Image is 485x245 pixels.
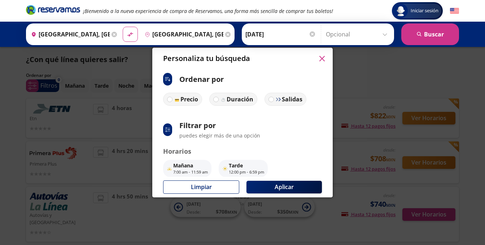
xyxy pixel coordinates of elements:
[179,120,260,131] p: Filtrar por
[229,169,264,175] p: 12:00 pm - 6:59 pm
[450,6,459,16] button: English
[163,160,211,177] button: Mañana7:00 am - 11:59 am
[180,95,198,104] p: Precio
[173,162,208,169] p: Mañana
[179,74,224,85] p: Ordenar por
[408,7,441,14] span: Iniciar sesión
[227,95,253,104] p: Duración
[163,146,322,156] p: Horarios
[173,169,208,175] p: 7:00 am - 11:59 am
[246,181,322,193] button: Aplicar
[83,8,333,14] em: ¡Bienvenido a la nueva experiencia de compra de Reservamos, una forma más sencilla de comprar tus...
[245,25,316,43] input: Elegir Fecha
[219,160,268,177] button: Tarde12:00 pm - 6:59 pm
[229,162,264,169] p: Tarde
[282,95,302,104] p: Salidas
[163,53,250,64] p: Personaliza tu búsqueda
[326,25,390,43] input: Opcional
[26,4,80,17] a: Brand Logo
[26,4,80,15] i: Brand Logo
[179,132,260,139] p: puedes elegir más de una opción
[28,25,110,43] input: Buscar Origen
[142,25,223,43] input: Buscar Destino
[163,180,239,194] button: Limpiar
[401,23,459,45] button: Buscar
